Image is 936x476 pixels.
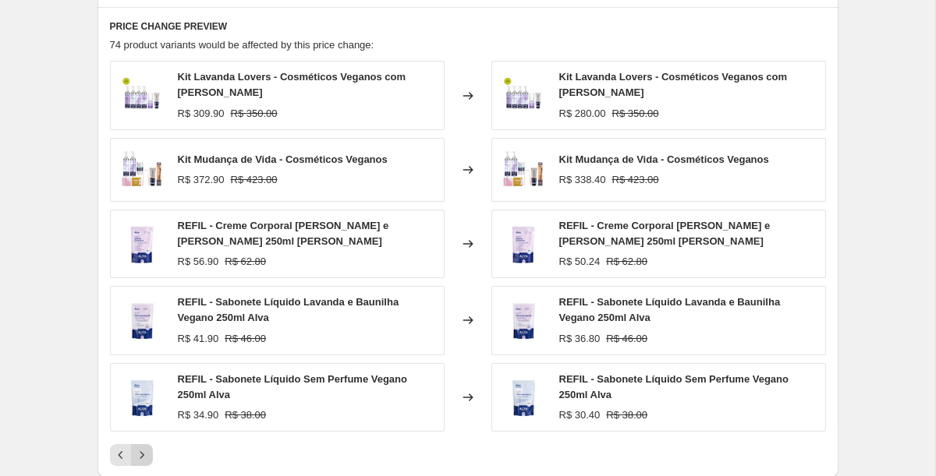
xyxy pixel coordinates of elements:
[119,374,165,421] img: sabliqsp_80x.png
[612,172,659,188] strike: R$ 423.00
[559,106,606,122] div: R$ 280.00
[606,331,647,347] strike: R$ 46.00
[559,172,606,188] div: R$ 338.40
[110,444,153,466] nav: Pagination
[559,331,601,347] div: R$ 36.80
[500,146,547,193] img: Designsemnome-2024-11-25T111904.967_80x.png
[559,71,788,98] span: Kit Lavanda Lovers - Cosméticos Veganos com [PERSON_NAME]
[231,106,278,122] strike: R$ 350.00
[178,254,219,270] div: R$ 56.90
[500,72,547,119] img: Designsemnome_2_80x.png
[500,220,547,267] img: creme_80x.png
[119,297,165,344] img: sabliqla_80x.png
[225,331,266,347] strike: R$ 46.00
[559,373,789,400] span: REFIL - Sabonete Líquido Sem Perfume Vegano 250ml Alva
[225,407,266,423] strike: R$ 38.00
[110,39,374,51] span: 74 product variants would be affected by this price change:
[178,106,225,122] div: R$ 309.90
[178,407,219,423] div: R$ 34.90
[500,297,547,344] img: sabliqla_80x.png
[119,72,165,119] img: Designsemnome_2_80x.png
[110,20,826,33] h6: PRICE CHANGE PREVIEW
[178,373,407,400] span: REFIL - Sabonete Líquido Sem Perfume Vegano 250ml Alva
[500,374,547,421] img: sabliqsp_80x.png
[178,220,389,247] span: REFIL - Creme Corporal [PERSON_NAME] e [PERSON_NAME] 250ml [PERSON_NAME]
[559,153,769,165] span: Kit Mudança de Vida - Cosméticos Veganos
[225,254,266,270] strike: R$ 62.80
[178,153,388,165] span: Kit Mudança de Vida - Cosméticos Veganos
[231,172,278,188] strike: R$ 423.00
[559,407,601,423] div: R$ 30.40
[606,407,647,423] strike: R$ 38.00
[559,254,601,270] div: R$ 50.24
[110,444,132,466] button: Previous
[559,220,771,247] span: REFIL - Creme Corporal [PERSON_NAME] e [PERSON_NAME] 250ml [PERSON_NAME]
[178,331,219,347] div: R$ 41.90
[119,146,165,193] img: Designsemnome-2024-11-25T111904.967_80x.png
[131,444,153,466] button: Next
[606,254,647,270] strike: R$ 62.80
[119,220,165,267] img: creme_80x.png
[178,71,406,98] span: Kit Lavanda Lovers - Cosméticos Veganos com [PERSON_NAME]
[178,172,225,188] div: R$ 372.90
[178,296,399,323] span: REFIL - Sabonete Líquido Lavanda e Baunilha Vegano 250ml Alva
[559,296,781,323] span: REFIL - Sabonete Líquido Lavanda e Baunilha Vegano 250ml Alva
[612,106,659,122] strike: R$ 350.00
